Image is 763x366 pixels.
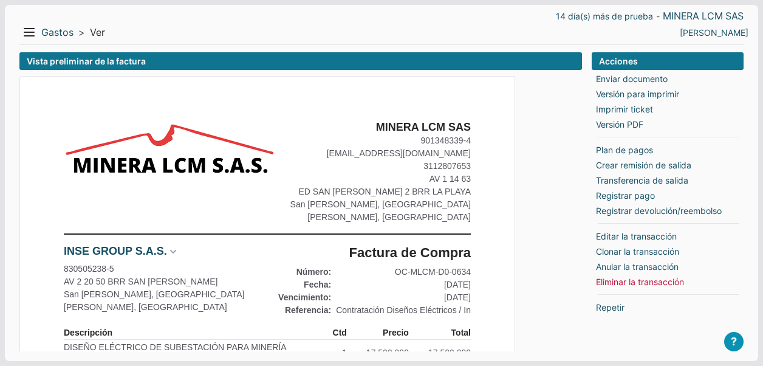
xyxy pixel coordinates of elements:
[596,72,668,85] a: Enviar documento
[285,134,471,147] div: 901348339-4
[596,159,691,171] a: Crear remisión de salida
[347,341,409,365] div: 17.500.000
[596,189,655,202] a: Registrar pago
[64,326,313,340] div: Descripción
[592,52,744,70] div: Acciones
[347,326,409,340] div: Precio
[596,103,653,116] a: Imprimir ticket
[596,118,643,131] a: Versión PDF
[278,304,331,317] div: Referencia:
[64,263,265,275] div: 830505238-5
[313,341,347,365] div: 1
[680,26,748,39] a: ALEJANDRA RAMIREZ RAMIREZ
[724,332,744,351] button: ?
[285,147,471,160] div: [EMAIL_ADDRESS][DOMAIN_NAME]
[596,260,679,273] a: Anular la transacción
[285,120,471,134] div: MINERA LCM SAS
[285,160,471,173] div: 3112807653
[90,26,105,39] span: Ver
[19,22,39,42] button: Menu
[596,301,624,314] a: Repetir
[596,275,684,288] a: Eliminar la transacción
[285,173,471,185] div: AV 1 14 63
[556,10,653,22] a: 14 día(s) más de prueba
[278,291,331,304] div: Vencimiento:
[64,288,265,314] div: San [PERSON_NAME], [GEOGRAPHIC_DATA][PERSON_NAME], [GEOGRAPHIC_DATA]
[336,266,471,278] div: OC-MLCM-D0-0634
[285,185,471,198] div: ED SAN [PERSON_NAME] 2 BRR LA PLAYA
[64,341,313,365] div: DISEÑO ELÉCTRICO DE SUBESTACIÓN PARA MINERÍA
[349,244,471,261] div: Factura de Compra
[596,174,688,187] a: Transferencia de salida
[596,245,679,258] a: Clonar la transacción
[19,52,582,70] div: Vista preliminar de la factura
[336,291,471,304] div: [DATE]
[78,26,85,39] span: >
[596,230,677,243] a: Editar la transacción
[656,13,660,20] span: -
[409,326,471,340] div: Total
[278,266,331,278] div: Número:
[64,120,275,175] img: Cambiar logo
[285,198,471,224] div: San [PERSON_NAME], [GEOGRAPHIC_DATA][PERSON_NAME], [GEOGRAPHIC_DATA]
[409,341,471,365] div: 17.500.000
[64,244,167,258] a: INSE GROUP S.A.S.
[64,275,265,288] div: AV 2 20 50 BRR SAN [PERSON_NAME]
[41,26,74,39] a: Gastos
[596,88,679,100] a: Versión para imprimir
[663,10,744,22] a: MINERA LCM SAS
[336,304,471,317] div: Contratación Diseños Eléctricos / In
[278,278,331,291] div: Fecha:
[596,143,653,156] a: Plan de pagos
[336,278,471,291] div: [DATE]
[596,204,722,217] a: Registrar devolución/reembolso
[313,326,347,340] div: Ctd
